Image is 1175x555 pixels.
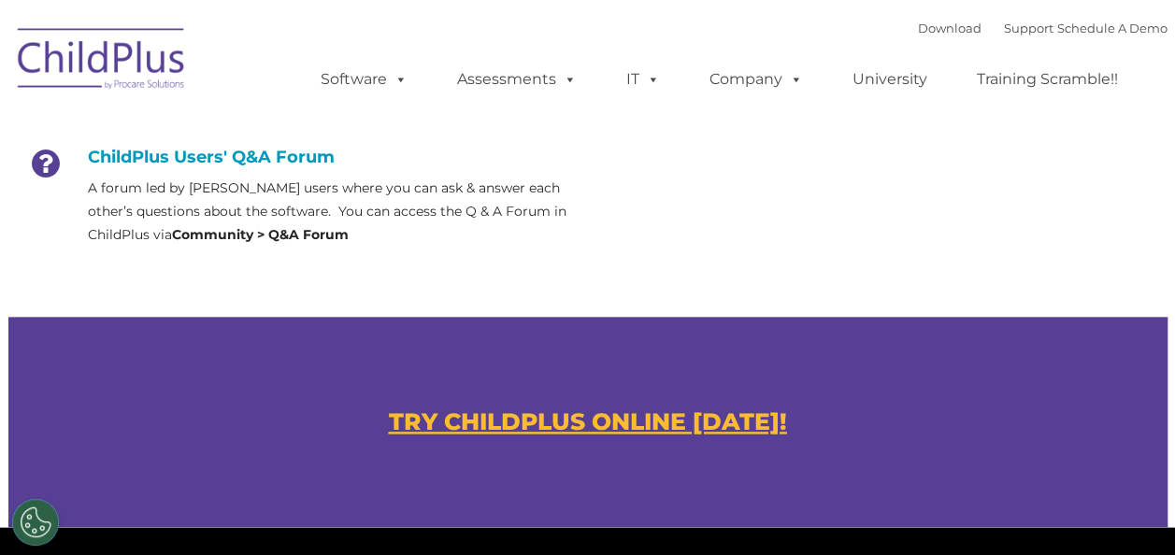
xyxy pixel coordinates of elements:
[12,499,59,546] button: Cookies Settings
[88,177,574,247] p: A forum led by [PERSON_NAME] users where you can ask & answer each other’s questions about the so...
[918,21,982,36] a: Download
[22,147,574,167] h4: ChildPlus Users' Q&A Forum
[869,353,1175,555] iframe: Chat Widget
[1004,21,1053,36] a: Support
[1057,21,1168,36] a: Schedule A Demo
[834,61,946,98] a: University
[8,15,195,108] img: ChildPlus by Procare Solutions
[918,21,1168,36] font: |
[958,61,1137,98] a: Training Scramble!!
[302,61,426,98] a: Software
[438,61,595,98] a: Assessments
[608,61,679,98] a: IT
[389,407,787,435] a: TRY CHILDPLUS ONLINE [DATE]!
[691,61,822,98] a: Company
[172,226,349,243] strong: Community > Q&A Forum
